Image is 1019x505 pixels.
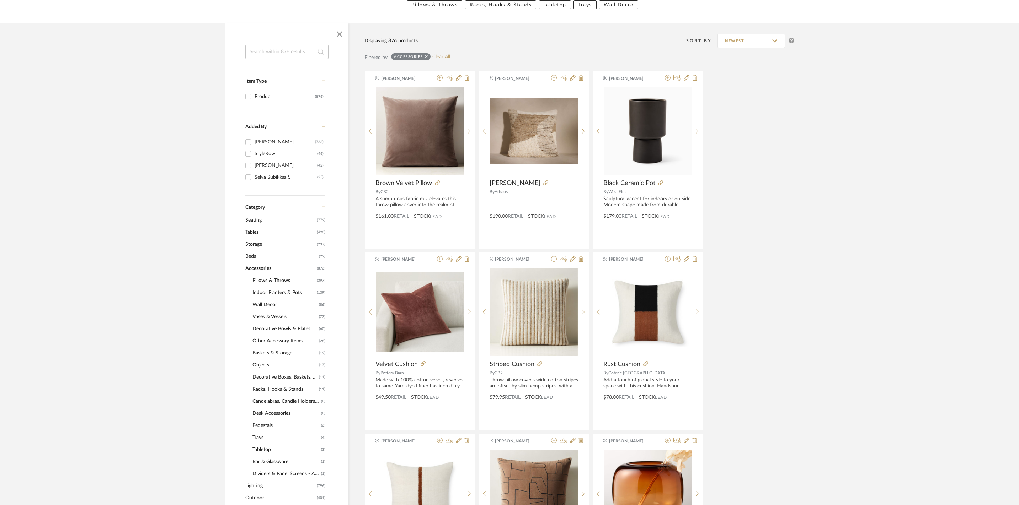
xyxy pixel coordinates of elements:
span: $179.00 [603,214,621,219]
span: Retail [394,214,409,219]
span: (60) [319,323,325,335]
div: A sumptuous fabric mix elevates this throw pillow cover into the realm of extravagance. Refined m... [375,196,464,208]
span: (779) [317,215,325,226]
div: (42) [317,160,324,171]
div: [PERSON_NAME] [255,136,315,148]
span: STOCK [528,213,544,220]
span: Objects [252,359,317,371]
span: Velvet Cushion [375,360,418,368]
span: Lead [427,395,439,400]
span: Decorative Boxes, Baskets, Jars & Storage [252,371,317,383]
span: (11) [319,371,325,383]
span: $161.00 [375,214,394,219]
span: Vases & Vessels [252,311,317,323]
span: [PERSON_NAME] [495,256,540,262]
div: Add a touch of global style to your space with this cushion. Handspun cream, rust and black wool ... [603,377,692,389]
span: Outdoor [245,492,315,504]
span: (1) [321,468,325,479]
span: $78.00 [603,395,619,400]
span: (237) [317,239,325,250]
img: Black Ceramic Pot [604,87,692,175]
span: [PERSON_NAME] [609,256,654,262]
span: Beds [245,250,317,262]
span: Coterie [GEOGRAPHIC_DATA] [608,371,667,375]
span: By [603,190,608,194]
span: [PERSON_NAME] [609,438,654,444]
span: By [490,190,495,194]
span: Racks, Hooks & Stands [252,383,317,395]
span: [PERSON_NAME] [381,256,426,262]
span: CB2 [380,190,389,194]
span: CB2 [495,371,503,375]
span: $49.50 [375,395,391,400]
div: StyleRow [255,148,317,159]
span: (8) [321,396,325,407]
button: Trays [573,0,597,9]
span: Pottery Barn [380,371,404,375]
a: Clear All [432,54,450,60]
span: Arhaus [495,190,508,194]
div: (876) [315,91,324,102]
span: Desk Accessories [252,407,319,419]
span: (4) [321,432,325,443]
span: (86) [319,299,325,310]
span: By [375,371,380,375]
span: Tabletop [252,444,319,456]
span: (8) [321,408,325,419]
span: (6) [321,420,325,431]
span: (11) [319,384,325,395]
span: Lead [541,395,553,400]
span: Seating [245,214,315,226]
span: Wall Decor [252,299,317,311]
span: Lead [655,395,667,400]
span: Brown Velvet Pillow [375,179,432,187]
span: $79.95 [490,395,505,400]
span: Lighting [245,480,315,492]
span: Tables [245,226,315,238]
img: Brown Velvet Pillow [376,87,464,175]
span: Candelabras, Candle Holders, Candle Sticks [252,395,319,407]
span: Retail [619,395,634,400]
span: [PERSON_NAME] [495,438,540,444]
button: Pillows & Throws [407,0,462,9]
span: (28) [319,335,325,347]
img: Rust Cushion [604,277,692,347]
span: Lead [544,214,556,219]
span: Retail [505,395,521,400]
span: (29) [319,251,325,262]
img: Velvet Cushion [376,272,464,352]
span: Lead [430,214,442,219]
span: $190.00 [490,214,508,219]
div: Made with 100% cotton velvet, reverses to same. Yarn-dyed fiber has incredibly rich color that ho... [375,377,464,389]
span: (876) [317,263,325,274]
span: Black Ceramic Pot [603,179,655,187]
span: By [490,371,495,375]
button: Tabletop [539,0,571,9]
span: (1) [321,456,325,467]
span: [PERSON_NAME] [490,179,540,187]
div: Filtered by [364,54,388,61]
div: Sort By [686,37,717,44]
span: Category [245,205,265,211]
button: Close [332,27,347,41]
span: Baskets & Storage [252,347,317,359]
span: By [603,371,608,375]
span: By [375,190,380,194]
span: Storage [245,238,315,250]
span: Pillows & Throws [252,275,315,287]
div: (46) [317,148,324,159]
input: Search within 876 results [245,45,329,59]
button: Racks, Hooks & Stands [465,0,537,9]
span: STOCK [639,394,655,401]
span: Lead [658,214,670,219]
span: STOCK [642,213,658,220]
span: (139) [317,287,325,298]
span: [PERSON_NAME] [381,75,426,82]
span: Decorative Bowls & Plates [252,323,317,335]
span: (17) [319,359,325,371]
span: Item Type [245,79,267,84]
div: Selva Subikksa S [255,172,317,183]
span: (490) [317,227,325,238]
span: Other Accessory Items [252,335,317,347]
div: (763) [315,136,324,148]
